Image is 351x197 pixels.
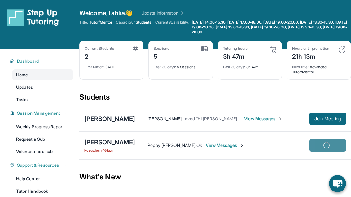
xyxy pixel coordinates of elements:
span: Tutor/Mentor [89,20,112,25]
div: Current Students [85,46,114,51]
a: [DATE] 14:00-15:30, [DATE] 17:00-18:00, [DATE] 19:00-20:00, [DATE] 13:30-15:30, [DATE] 19:00-20:0... [191,20,351,35]
img: logo [7,9,59,26]
span: Last 30 days : [223,65,245,69]
span: View Messages [206,142,244,148]
div: 3h 47m [223,51,248,61]
span: Welcome, Tahlia 👋 [79,9,133,17]
a: Home [12,69,73,80]
div: 5 [154,51,169,61]
span: Support & Resources [17,162,59,168]
a: Tutor Handbook [12,186,73,197]
span: Dashboard [17,58,39,64]
button: chat-button [329,175,346,192]
div: 3h 47m [223,61,277,70]
span: Last 30 days : [154,65,176,69]
span: View Messages [244,116,283,122]
span: Loved “HI [PERSON_NAME], yes this works!” [182,116,270,121]
span: Ok [196,143,202,148]
a: Updates [12,82,73,93]
div: 21h 13m [292,51,329,61]
span: Updates [16,84,33,90]
span: Join Meeting [314,117,341,121]
img: card [338,46,346,54]
button: Dashboard [15,58,69,64]
span: Next title : [292,65,309,69]
span: Home [16,72,28,78]
a: Volunteer as a sub [12,146,73,157]
span: No session in 16 days [84,148,135,153]
div: [PERSON_NAME] [84,114,135,123]
div: [PERSON_NAME] [84,138,135,147]
span: Title: [79,20,88,25]
span: [DATE] 14:00-15:30, [DATE] 17:00-18:00, [DATE] 19:00-20:00, [DATE] 13:30-15:30, [DATE] 19:00-20:0... [192,20,350,35]
span: Tasks [16,96,28,103]
span: Session Management [17,110,60,116]
button: Support & Resources [15,162,69,168]
span: Capacity: [116,20,133,25]
button: Session Management [15,110,69,116]
div: Hours until promotion [292,46,329,51]
a: Tasks [12,94,73,105]
button: Join Meeting [309,113,346,125]
span: First Match : [85,65,104,69]
img: Chevron-Right [278,116,283,121]
a: Update Information [141,10,185,16]
img: card [269,46,277,54]
a: Request a Sub [12,134,73,145]
div: [DATE] [85,61,138,70]
img: Chevron Right [178,10,185,16]
img: card [201,46,208,52]
img: Chevron-Right [239,143,244,148]
span: [PERSON_NAME] : [147,116,182,121]
div: Students [79,92,351,106]
a: Help Center [12,173,73,184]
div: 2 [85,51,114,61]
div: Advanced Tutor/Mentor [292,61,346,75]
div: What's New [79,163,351,191]
div: 5 Sessions [154,61,207,70]
img: card [133,46,138,51]
span: Poppy [PERSON_NAME] : [147,143,196,148]
a: Weekly Progress Report [12,121,73,132]
span: Current Availability: [155,20,189,35]
div: Tutoring hours [223,46,248,51]
div: Sessions [154,46,169,51]
span: 1 Students [134,20,151,25]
